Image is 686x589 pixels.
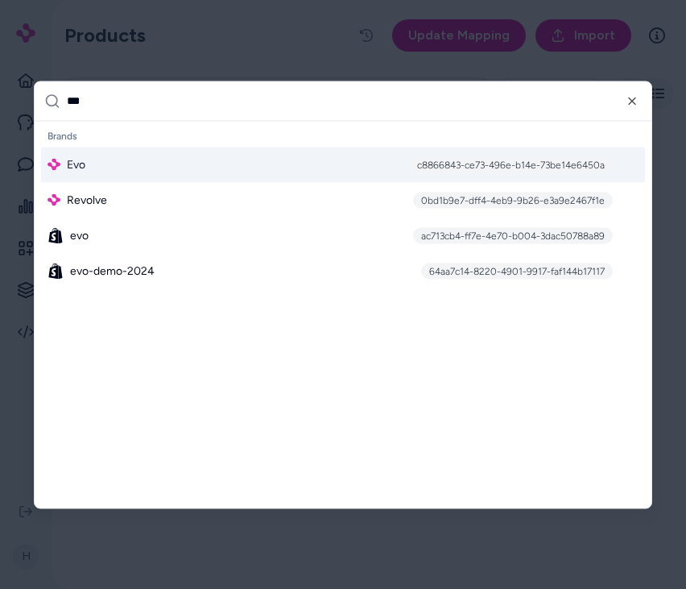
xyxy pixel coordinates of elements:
div: ac713cb4-ff7e-4e70-b004-3dac50788a89 [413,227,613,243]
img: alby Logo [48,193,60,206]
div: c8866843-ce73-496e-b14e-73be14e6450a [409,156,613,172]
div: 0bd1b9e7-dff4-4eb9-9b26-e3a9e2467f1e [413,192,613,208]
span: Revolve [67,192,107,208]
span: evo [70,227,89,243]
div: 64aa7c14-8220-4901-9917-faf144b17117 [421,263,613,279]
span: Evo [67,156,85,172]
span: evo-demo-2024 [70,263,155,279]
img: alby Logo [48,158,60,171]
div: Brands [41,124,645,147]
